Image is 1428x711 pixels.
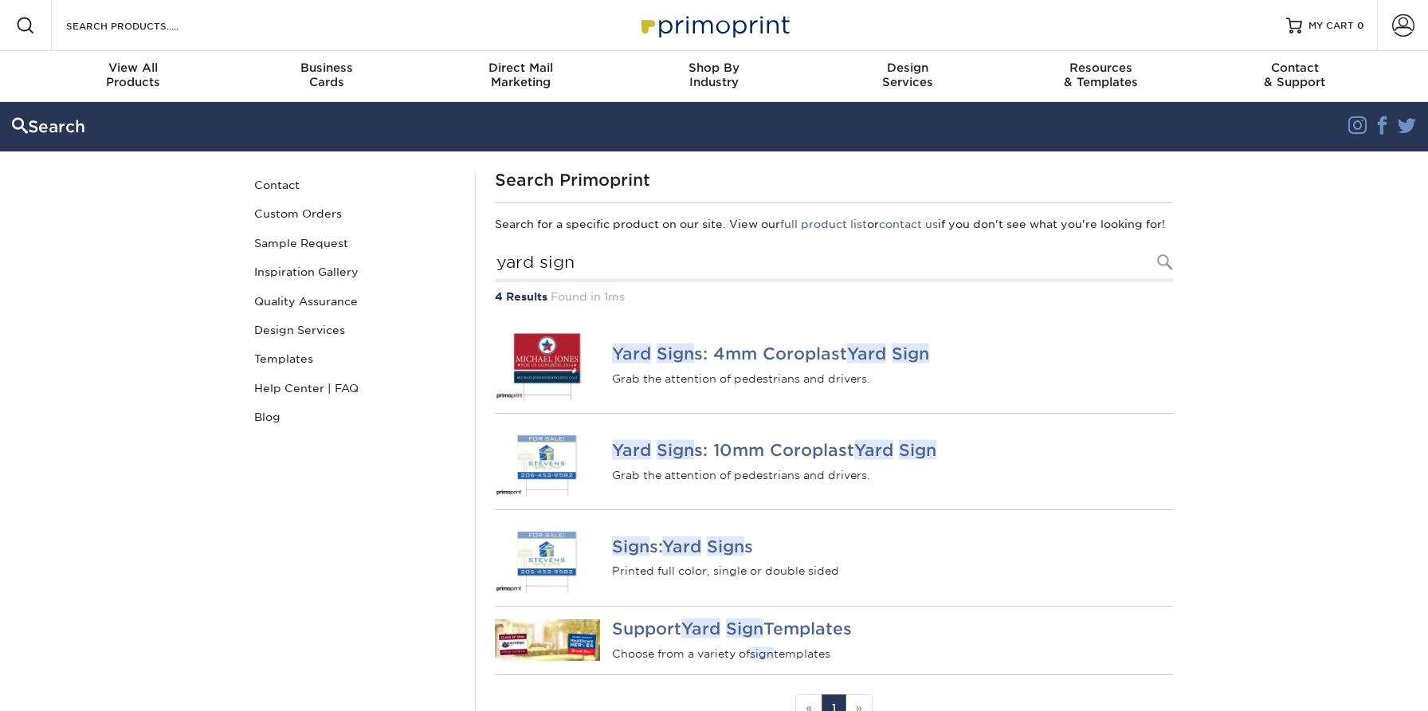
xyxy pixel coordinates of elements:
strong: 4 Results [495,290,547,303]
a: Inspiration Gallery [248,257,463,286]
p: Grab the attention of pedestrians and drivers. [612,370,1173,386]
a: Yard Signs: 4mm Coroplast Yard Sign Yard Signs: 4mm CoroplastYard Sign Grab the attention of pede... [495,317,1173,413]
em: Sign [726,619,763,638]
span: Direct Mail [424,61,618,75]
span: Contact [1198,61,1391,75]
a: Custom Orders [248,199,463,228]
em: Yard [612,344,651,363]
span: Design [810,61,1004,75]
input: Search Products... [495,246,1173,282]
h4: s: 4mm Coroplast [612,344,1173,363]
em: Yard [662,536,701,556]
a: Quality Assurance [248,287,463,316]
input: SEARCH PRODUCTS..... [65,16,220,35]
em: Yard [847,344,886,363]
div: Industry [618,61,811,89]
p: Choose from a variety of templates [612,645,1173,661]
p: Search for a specific product on our site. View our or if you don't see what you're looking for! [495,216,1173,232]
a: Signs: Yard Signs Signs:Yard Signs Printed full color, single or double sided [495,510,1173,606]
a: Direct MailMarketing [424,51,618,102]
em: Sign [899,440,936,460]
a: Blog [248,403,463,431]
a: Templates [248,344,463,373]
em: sign [750,646,774,659]
h4: s: 10mm Coroplast [612,441,1173,460]
em: Sign [892,344,929,363]
span: 0 [1357,20,1364,31]
a: contact us [879,218,938,230]
em: Sign [612,536,649,556]
a: Resources& Templates [1004,51,1198,102]
em: Yard [681,619,720,638]
a: BusinessCards [230,51,424,102]
span: Resources [1004,61,1198,75]
span: Shop By [618,61,811,75]
div: Services [810,61,1004,89]
span: Business [230,61,424,75]
a: Support Yard Sign Templates SupportYard SignTemplates Choose from a variety ofsigntemplates [495,607,1173,674]
img: Yard Signs: 4mm Coroplast Yard Sign [495,330,600,400]
a: Sample Request [248,229,463,257]
p: Printed full color, single or double sided [612,563,1173,579]
a: Design Services [248,316,463,344]
span: MY CART [1308,19,1354,33]
img: Signs: Yard Signs [495,523,600,593]
a: Contact [248,171,463,199]
a: Shop ByIndustry [618,51,811,102]
div: Cards [230,61,424,89]
div: Marketing [424,61,618,89]
a: DesignServices [810,51,1004,102]
em: Sign [657,344,694,363]
span: View All [37,61,230,75]
div: & Support [1198,61,1391,89]
h1: Search Primoprint [495,171,1173,190]
img: Yard Signs: 10mm Coroplast Yard Sign [495,426,600,497]
em: Yard [612,440,651,460]
em: Sign [657,440,694,460]
img: Support Yard Sign Templates [495,619,600,661]
a: View AllProducts [37,51,230,102]
a: full product list [780,218,867,230]
h4: Support Templates [612,619,1173,638]
em: Sign [707,536,744,556]
div: Products [37,61,230,89]
a: Contact& Support [1198,51,1391,102]
em: Yard [854,440,893,460]
div: & Templates [1004,61,1198,89]
a: Yard Signs: 10mm Coroplast Yard Sign Yard Signs: 10mm CoroplastYard Sign Grab the attention of pe... [495,414,1173,509]
span: Found in 1ms [551,290,625,303]
p: Grab the attention of pedestrians and drivers. [612,466,1173,482]
img: Primoprint [634,8,794,42]
h4: s: s [612,537,1173,556]
a: Help Center | FAQ [248,374,463,403]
